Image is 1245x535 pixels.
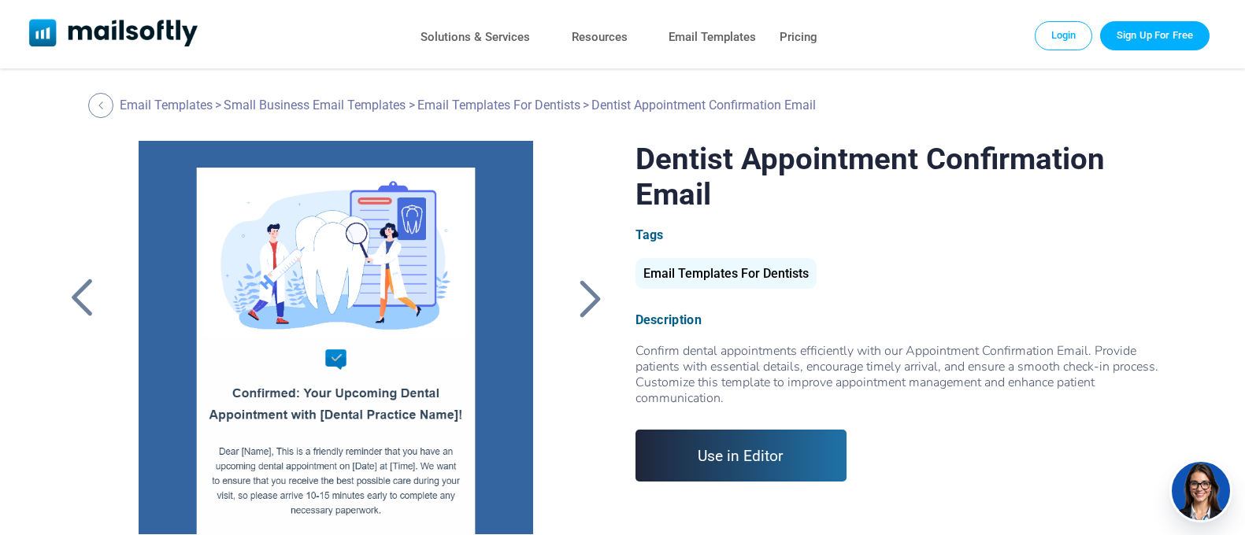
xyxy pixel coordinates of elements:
[669,26,756,49] a: Email Templates
[572,26,628,49] a: Resources
[635,227,1183,242] div: Tags
[417,98,580,113] a: Email Templates For Dentists
[120,98,213,113] a: Email Templates
[635,430,847,481] a: Use in Editor
[635,343,1183,406] div: Confirm dental appointments efficiently with our Appointment Confirmation Email. Provide patients...
[421,26,530,49] a: Solutions & Services
[1100,21,1210,50] a: Trial
[635,141,1183,212] h1: Dentist Appointment Confirmation Email
[780,26,817,49] a: Pricing
[570,278,610,319] a: Back
[635,258,817,289] div: Email Templates For Dentists
[29,19,198,50] a: Mailsoftly
[224,98,406,113] a: Small Business Email Templates
[117,141,555,534] a: Dentist Appointment Confirmation Email
[1035,21,1093,50] a: Login
[635,272,817,279] a: Email Templates For Dentists
[62,278,102,319] a: Back
[635,312,1183,327] div: Description
[88,93,117,118] a: Back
